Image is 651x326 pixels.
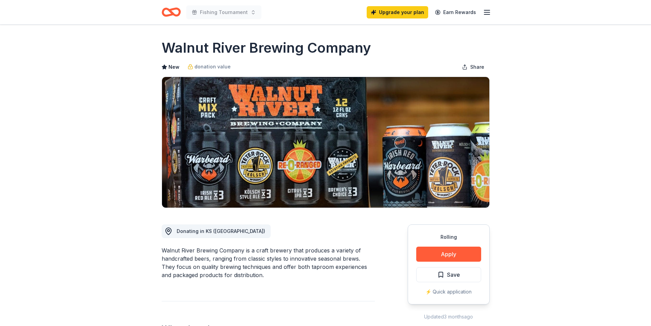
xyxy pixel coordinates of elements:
button: Fishing Tournament [186,5,261,19]
a: Earn Rewards [431,6,480,18]
a: donation value [188,63,231,71]
a: Upgrade your plan [367,6,428,18]
div: Updated 3 months ago [408,313,490,321]
span: Save [447,270,460,279]
h1: Walnut River Brewing Company [162,38,371,57]
span: Donating in KS ([GEOGRAPHIC_DATA]) [177,228,265,234]
button: Apply [416,247,481,262]
img: Image for Walnut River Brewing Company [162,77,489,208]
span: Fishing Tournament [200,8,248,16]
a: Home [162,4,181,20]
span: Share [470,63,484,71]
div: ⚡️ Quick application [416,288,481,296]
div: Walnut River Brewing Company is a craft brewery that produces a variety of handcrafted beers, ran... [162,246,375,279]
span: donation value [194,63,231,71]
div: Rolling [416,233,481,241]
span: New [168,63,179,71]
button: Share [457,60,490,74]
button: Save [416,267,481,282]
